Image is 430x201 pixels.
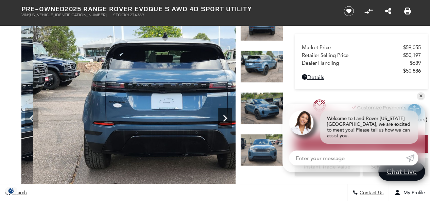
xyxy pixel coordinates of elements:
[25,108,38,128] div: Previous
[302,44,421,51] a: Market Price $59,055
[302,60,421,66] a: Dealer Handling $689
[385,7,391,15] a: Share this Pre-Owned 2025 Range Rover Evoque S AWD 4D Sport Utility
[302,74,421,80] a: Details
[302,44,403,51] span: Market Price
[21,5,332,13] h1: 2025 Range Rover Evoque S AWD 4D Sport Utility
[404,7,411,15] a: Print this Pre-Owned 2025 Range Rover Evoque S AWD 4D Sport Utility
[302,68,421,74] a: $50,886
[29,13,106,17] span: [US_VEHICLE_IDENTIFICATION_NUMBER]
[21,13,29,17] span: VIN:
[240,51,283,83] img: Used 2025 Tribeca Blue Metallic Land Rover S image 13
[302,60,410,66] span: Dealer Handling
[407,103,422,118] button: Explore your accessibility options
[401,190,425,196] span: My Profile
[403,68,421,74] span: $50,886
[410,60,421,66] span: $689
[403,44,421,51] span: $59,055
[113,13,128,17] span: Stock:
[3,187,19,194] section: Click to Open Cookie Consent Modal
[21,4,65,13] strong: Pre-Owned
[289,150,406,165] input: Enter your message
[128,13,144,17] span: L274369
[406,150,418,165] a: Submit
[320,110,418,144] div: Welcome to Land Rover [US_STATE][GEOGRAPHIC_DATA], we are excited to meet you! Please tell us how...
[389,184,430,201] button: Open user profile menu
[289,110,313,135] img: Agent profile photo
[407,103,422,120] aside: Accessibility Help Desk
[3,187,19,194] img: Opt-Out Icon
[302,52,421,58] a: Retailer Selling Price $50,197
[302,52,403,58] span: Retailer Selling Price
[240,92,283,124] img: Used 2025 Tribeca Blue Metallic Land Rover S image 14
[358,190,383,196] span: Contact Us
[403,52,421,58] span: $50,197
[341,6,356,17] button: Save vehicle
[363,6,374,16] button: Compare Vehicle
[240,134,283,166] img: Used 2025 Tribeca Blue Metallic Land Rover S image 15
[218,108,232,128] div: Next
